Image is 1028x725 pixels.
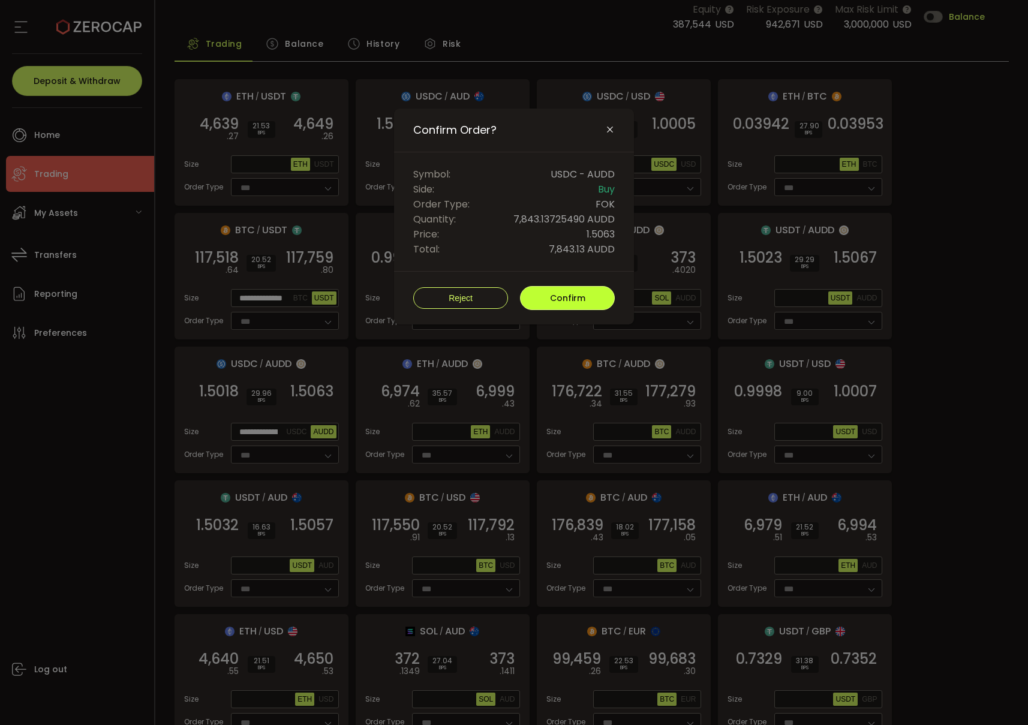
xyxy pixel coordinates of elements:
span: Confirm [550,292,585,304]
span: Quantity: [413,212,456,227]
span: USDC - AUDD [551,167,615,182]
span: Price: [413,227,439,242]
div: Confirm Order? [394,109,634,324]
span: Side: [413,182,434,197]
span: 7,843.13 AUDD [549,242,615,257]
button: Reject [413,287,508,309]
button: Close [605,125,615,136]
span: 7,843.13725490 AUDD [513,212,615,227]
span: Total: [413,242,440,257]
span: Buy [598,182,615,197]
span: 1.5063 [587,227,615,242]
span: Order Type: [413,197,470,212]
button: Confirm [520,286,615,310]
span: Confirm Order? [413,123,497,137]
span: FOK [596,197,615,212]
span: Symbol: [413,167,450,182]
span: Reject [449,293,473,303]
iframe: Chat Widget [885,595,1028,725]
